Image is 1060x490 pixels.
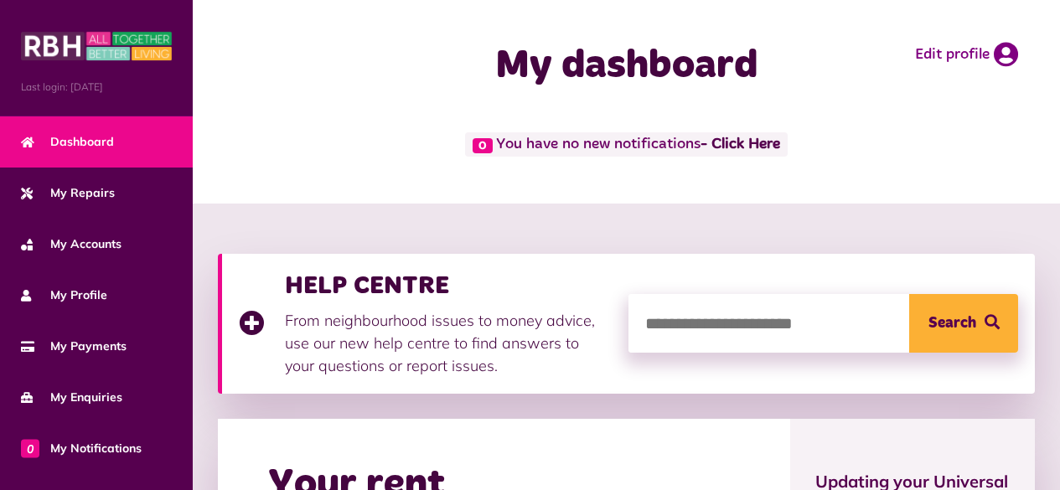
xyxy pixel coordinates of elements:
p: From neighbourhood issues to money advice, use our new help centre to find answers to your questi... [285,309,612,377]
h1: My dashboard [427,42,827,90]
a: - Click Here [701,137,780,152]
img: MyRBH [21,29,172,63]
span: My Payments [21,338,127,355]
span: Last login: [DATE] [21,80,172,95]
span: My Enquiries [21,389,122,406]
span: Search [928,294,976,353]
span: My Repairs [21,184,115,202]
span: 0 [21,439,39,457]
span: Dashboard [21,133,114,151]
span: My Notifications [21,440,142,457]
button: Search [909,294,1018,353]
span: 0 [473,138,493,153]
span: You have no new notifications [465,132,788,157]
span: My Profile [21,286,107,304]
a: Edit profile [915,42,1018,67]
span: My Accounts [21,235,122,253]
h3: HELP CENTRE [285,271,612,301]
